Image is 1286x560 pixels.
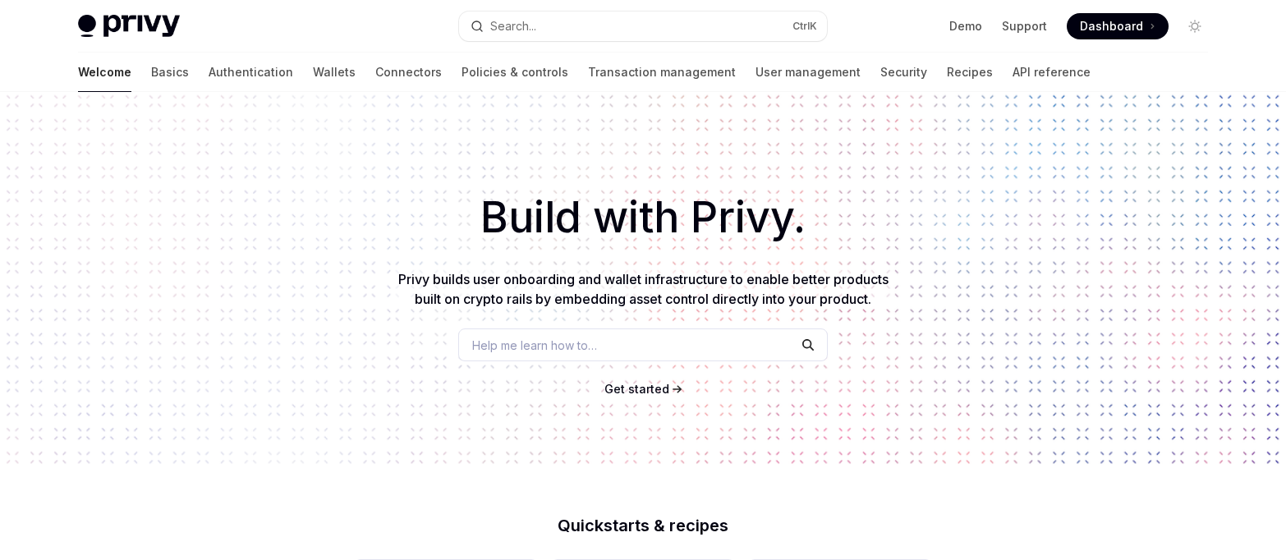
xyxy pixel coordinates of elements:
a: Dashboard [1067,13,1169,39]
span: Privy builds user onboarding and wallet infrastructure to enable better products built on crypto ... [398,271,889,307]
button: Search...CtrlK [459,11,827,41]
a: Wallets [313,53,356,92]
a: Policies & controls [462,53,568,92]
a: API reference [1013,53,1091,92]
a: Get started [604,381,669,397]
h1: Build with Privy. [26,186,1260,250]
div: Search... [490,16,536,36]
img: light logo [78,15,180,38]
a: Security [880,53,927,92]
a: Support [1002,18,1047,34]
a: User management [756,53,861,92]
a: Authentication [209,53,293,92]
h2: Quickstarts & recipes [354,517,932,534]
span: Help me learn how to… [472,337,597,354]
a: Recipes [947,53,993,92]
a: Demo [949,18,982,34]
span: Get started [604,382,669,396]
a: Connectors [375,53,442,92]
button: Toggle dark mode [1182,13,1208,39]
a: Basics [151,53,189,92]
span: Dashboard [1080,18,1143,34]
span: Ctrl K [792,20,817,33]
a: Welcome [78,53,131,92]
a: Transaction management [588,53,736,92]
